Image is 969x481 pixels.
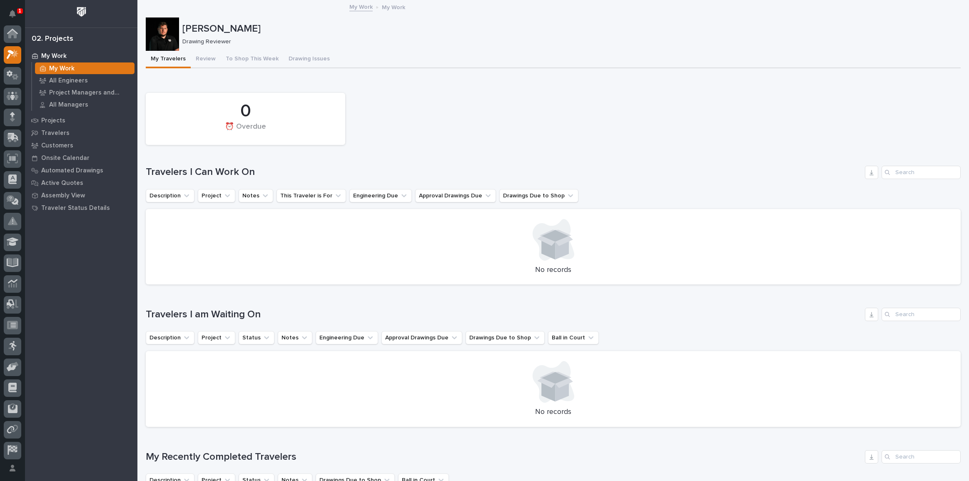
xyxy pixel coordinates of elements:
p: Customers [41,142,73,150]
p: Automated Drawings [41,167,103,174]
button: To Shop This Week [221,51,284,68]
p: Traveler Status Details [41,204,110,212]
a: Automated Drawings [25,164,137,177]
a: Traveler Status Details [25,202,137,214]
img: Workspace Logo [74,4,89,20]
a: My Work [32,62,137,74]
p: All Managers [49,101,88,109]
button: Project [198,331,235,344]
p: 1 [18,8,21,14]
p: All Engineers [49,77,88,85]
p: My Work [41,52,67,60]
button: Ball in Court [548,331,599,344]
button: Approval Drawings Due [381,331,462,344]
p: My Work [49,65,75,72]
a: Assembly View [25,189,137,202]
div: 02. Projects [32,35,73,44]
a: All Engineers [32,75,137,86]
h1: Travelers I Can Work On [146,166,862,178]
a: All Managers [32,99,137,110]
a: Customers [25,139,137,152]
button: My Travelers [146,51,191,68]
button: Review [191,51,221,68]
p: Projects [41,117,65,125]
a: My Work [25,50,137,62]
button: Description [146,189,194,202]
input: Search [882,308,961,321]
button: Approval Drawings Due [415,189,496,202]
a: Projects [25,114,137,127]
p: Travelers [41,130,70,137]
input: Search [882,450,961,464]
div: Notifications1 [10,10,21,23]
p: No records [156,408,951,417]
a: My Work [349,2,373,11]
p: Onsite Calendar [41,155,90,162]
p: My Work [382,2,405,11]
button: Notifications [4,5,21,22]
a: Project Managers and Engineers [32,87,137,98]
button: Drawing Issues [284,51,335,68]
div: ⏰ Overdue [160,122,331,140]
p: No records [156,266,951,275]
input: Search [882,166,961,179]
button: Description [146,331,194,344]
button: This Traveler is For [277,189,346,202]
p: Drawing Reviewer [182,38,954,45]
div: 0 [160,101,331,122]
button: Engineering Due [316,331,378,344]
h1: Travelers I am Waiting On [146,309,862,321]
button: Engineering Due [349,189,412,202]
button: Project [198,189,235,202]
p: Project Managers and Engineers [49,89,131,97]
h1: My Recently Completed Travelers [146,451,862,463]
button: Status [239,331,274,344]
a: Active Quotes [25,177,137,189]
button: Notes [239,189,273,202]
p: [PERSON_NAME] [182,23,957,35]
button: Drawings Due to Shop [466,331,545,344]
a: Travelers [25,127,137,139]
a: Onsite Calendar [25,152,137,164]
p: Assembly View [41,192,85,199]
p: Active Quotes [41,179,83,187]
button: Notes [278,331,312,344]
button: Drawings Due to Shop [499,189,578,202]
